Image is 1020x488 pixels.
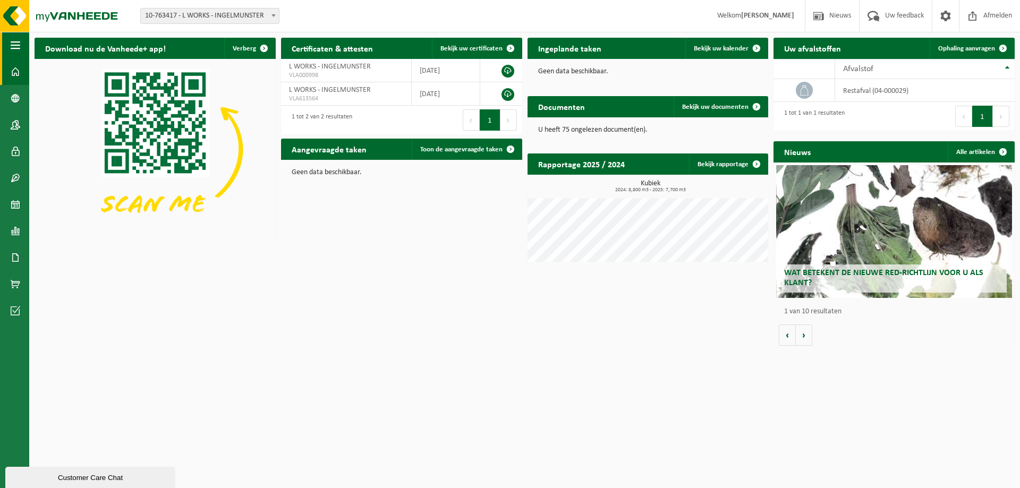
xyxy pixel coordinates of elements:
button: 1 [480,109,500,131]
button: Previous [463,109,480,131]
span: Wat betekent de nieuwe RED-richtlijn voor u als klant? [784,269,983,287]
span: Bekijk uw certificaten [440,45,503,52]
td: [DATE] [412,82,480,106]
span: Afvalstof [843,65,873,73]
span: VLA000998 [289,71,404,80]
button: 1 [972,106,993,127]
a: Bekijk uw kalender [685,38,767,59]
span: 10-763417 - L WORKS - INGELMUNSTER [140,8,279,24]
h2: Aangevraagde taken [281,139,377,159]
span: 10-763417 - L WORKS - INGELMUNSTER [141,8,279,23]
img: Download de VHEPlus App [35,59,276,239]
h2: Download nu de Vanheede+ app! [35,38,176,58]
p: Geen data beschikbaar. [292,169,512,176]
p: 1 van 10 resultaten [784,308,1009,315]
h2: Uw afvalstoffen [773,38,852,58]
div: 1 tot 2 van 2 resultaten [286,108,352,132]
span: Ophaling aanvragen [938,45,995,52]
span: VLA613564 [289,95,404,103]
span: Bekijk uw documenten [682,104,749,110]
span: 2024: 8,800 m3 - 2025: 7,700 m3 [533,187,769,193]
span: L WORKS - INGELMUNSTER [289,63,371,71]
iframe: chat widget [5,465,177,488]
button: Vorige [779,324,796,346]
span: Verberg [233,45,256,52]
a: Bekijk uw certificaten [432,38,521,59]
p: Geen data beschikbaar. [538,68,758,75]
h2: Rapportage 2025 / 2024 [528,153,635,174]
strong: [PERSON_NAME] [741,12,794,20]
h2: Documenten [528,96,596,117]
td: [DATE] [412,59,480,82]
a: Alle artikelen [948,141,1014,162]
button: Volgende [796,324,812,346]
div: 1 tot 1 van 1 resultaten [779,105,845,128]
button: Next [500,109,517,131]
h2: Nieuws [773,141,821,162]
span: Bekijk uw kalender [694,45,749,52]
a: Ophaling aanvragen [930,38,1014,59]
a: Toon de aangevraagde taken [412,139,521,160]
button: Verberg [224,38,275,59]
p: U heeft 75 ongelezen document(en). [538,126,758,134]
a: Bekijk rapportage [689,153,767,175]
span: L WORKS - INGELMUNSTER [289,86,371,94]
a: Bekijk uw documenten [674,96,767,117]
span: Toon de aangevraagde taken [420,146,503,153]
button: Next [993,106,1009,127]
h2: Certificaten & attesten [281,38,384,58]
h2: Ingeplande taken [528,38,612,58]
h3: Kubiek [533,180,769,193]
button: Previous [955,106,972,127]
td: restafval (04-000029) [835,79,1015,102]
a: Wat betekent de nieuwe RED-richtlijn voor u als klant? [776,165,1013,298]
